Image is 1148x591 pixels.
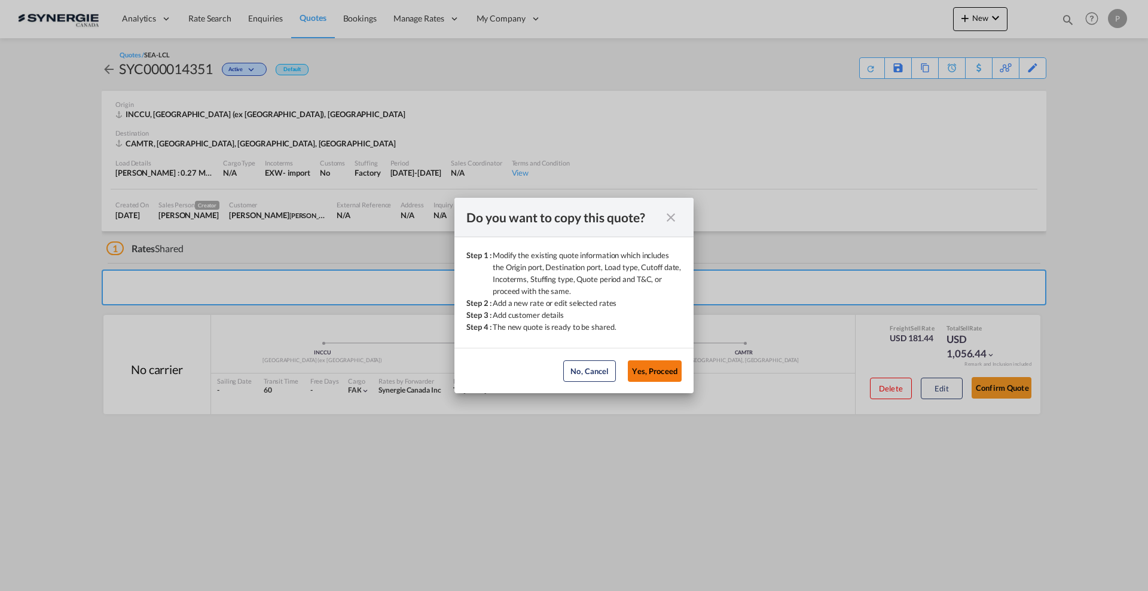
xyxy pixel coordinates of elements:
div: Modify the existing quote information which includes the Origin port, Destination port, Load type... [493,249,682,297]
md-icon: icon-close fg-AAA8AD cursor [664,210,678,225]
div: Step 1 : [466,249,493,297]
div: Add a new rate or edit selected rates [493,297,616,309]
button: No, Cancel [563,360,616,382]
div: Step 4 : [466,321,493,333]
button: Yes, Proceed [628,360,682,382]
div: The new quote is ready to be shared. [493,321,616,333]
md-dialog: Step 1 : ... [454,198,694,393]
div: Step 3 : [466,309,493,321]
div: Step 2 : [466,297,493,309]
div: Do you want to copy this quote? [466,210,660,225]
div: Add customer details [493,309,564,321]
